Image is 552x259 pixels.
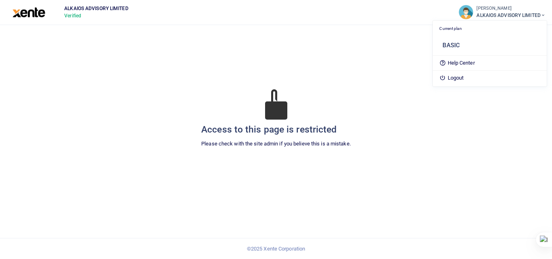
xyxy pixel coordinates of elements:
[13,7,45,17] img: logo-large
[476,5,546,12] small: [PERSON_NAME]
[201,124,351,136] h3: Access to this page is restricted
[201,140,351,148] p: Please check with the site admin if you believe this is a mistake.
[61,5,131,12] span: ALKAIOS ADVISORY LIMITED
[439,25,540,32] p: Current plan
[433,57,547,69] a: Help Center
[442,42,540,49] h6: BASIC
[476,12,546,19] span: ALKAIOS ADVISORY LIMITED
[433,72,547,84] a: Logout
[459,5,546,19] a: profile-user [PERSON_NAME] ALKAIOS ADVISORY LIMITED
[61,12,131,19] span: Verified
[459,5,473,19] img: profile-user
[13,9,45,15] a: logo-large logo-large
